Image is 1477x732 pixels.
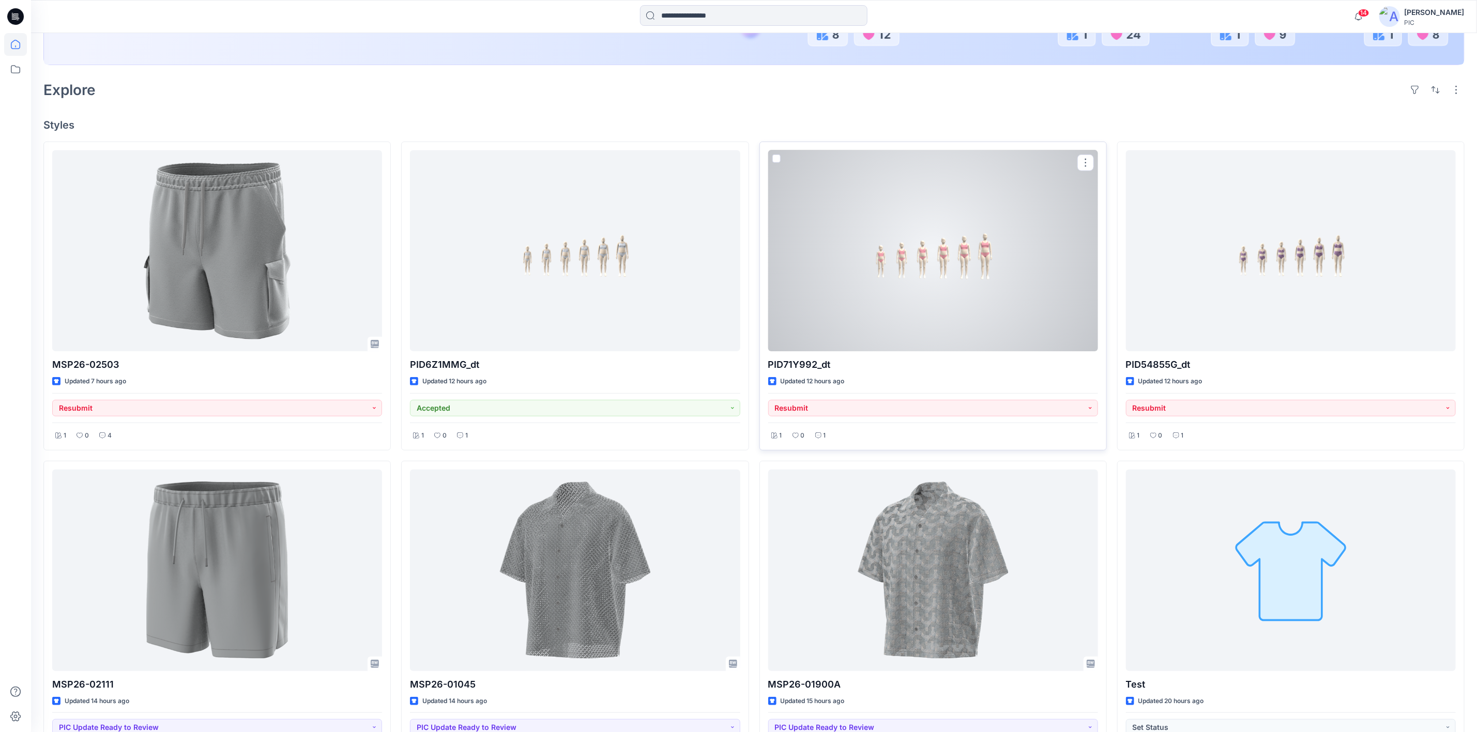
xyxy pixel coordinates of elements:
[52,150,382,351] a: MSP26-02503
[1126,150,1456,351] a: PID54855G_dt
[85,430,89,441] p: 0
[43,119,1465,131] h4: Styles
[65,376,126,387] p: Updated 7 hours ago
[410,677,740,692] p: MSP26-01045
[1138,696,1204,707] p: Updated 20 hours ago
[1138,376,1202,387] p: Updated 12 hours ago
[1404,6,1464,19] div: [PERSON_NAME]
[421,430,424,441] p: 1
[1126,357,1456,372] p: PID54855G_dt
[768,470,1098,671] a: MSP26-01900A
[410,357,740,372] p: PID6Z1MMG_dt
[824,430,826,441] p: 1
[410,470,740,671] a: MSP26-01045
[52,357,382,372] p: MSP26-02503
[108,430,112,441] p: 4
[52,677,382,692] p: MSP26-02111
[1404,19,1464,26] div: PIC
[422,696,487,707] p: Updated 14 hours ago
[422,376,486,387] p: Updated 12 hours ago
[1126,677,1456,692] p: Test
[443,430,447,441] p: 0
[1358,9,1369,17] span: 14
[465,430,468,441] p: 1
[1159,430,1163,441] p: 0
[781,376,845,387] p: Updated 12 hours ago
[1181,430,1184,441] p: 1
[52,470,382,671] a: MSP26-02111
[1137,430,1140,441] p: 1
[780,430,782,441] p: 1
[1379,6,1400,27] img: avatar
[801,430,805,441] p: 0
[43,82,96,98] h2: Explore
[1126,470,1456,671] a: Test
[768,150,1098,351] a: PID71Y992_dt
[768,357,1098,372] p: PID71Y992_dt
[65,696,129,707] p: Updated 14 hours ago
[410,150,740,351] a: PID6Z1MMG_dt
[768,677,1098,692] p: MSP26-01900A
[781,696,845,707] p: Updated 15 hours ago
[64,430,66,441] p: 1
